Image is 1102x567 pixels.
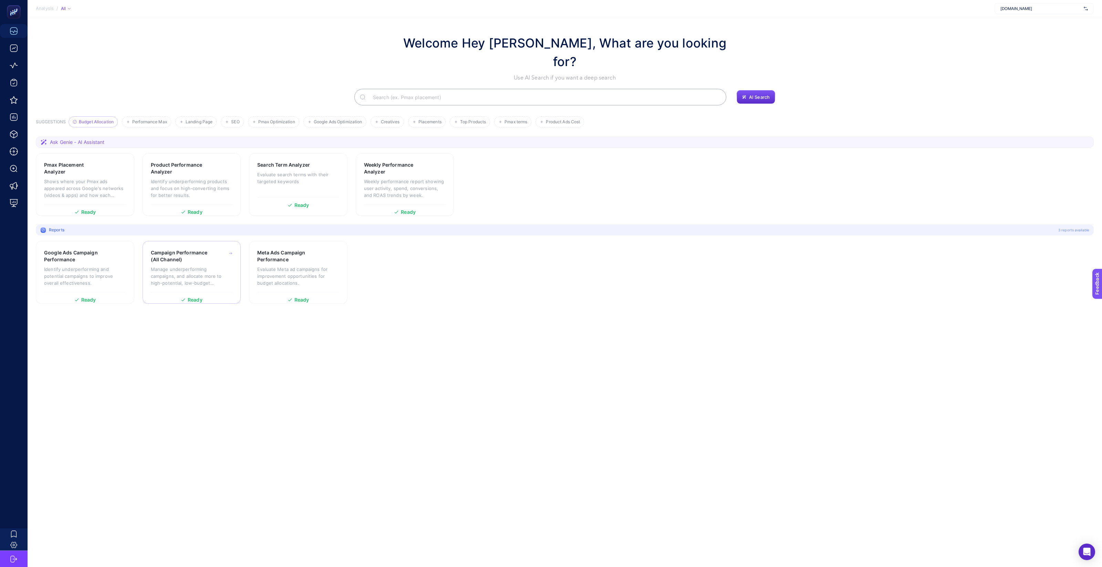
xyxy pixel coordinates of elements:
[294,203,309,208] span: Ready
[36,153,134,216] a: Pmax Placement AnalyzerShows where your Pmax ads appeared across Google's networks (videos & apps...
[61,6,71,11] div: All
[258,119,295,125] span: Pmax Optimization
[396,74,734,82] p: Use AI Search if you want a deep search
[188,210,202,214] span: Ready
[36,6,54,11] span: Analysis
[4,2,26,8] span: Feedback
[401,210,416,214] span: Ready
[381,119,400,125] span: Creatives
[1079,544,1095,560] div: Open Intercom Messenger
[257,249,318,263] h3: Meta Ads Campaign Performance
[151,178,233,199] p: Identify underperforming products and focus on high-converting items for better results.
[364,178,446,199] p: Weekly performance report showing user activity, spend, conversions, and ROAS trends by week.
[314,119,362,125] span: Google Ads Optimization
[44,178,126,199] p: Shows where your Pmax ads appeared across Google's networks (videos & apps) and how each placemen...
[257,171,339,185] p: Evaluate search terms with their targeted keywords
[460,119,486,125] span: Top Products
[143,153,241,216] a: Product Performance AnalyzerIdentify underperforming products and focus on high-converting items ...
[56,6,58,11] span: /
[50,139,104,146] span: Ask Genie - AI Assistant
[294,297,309,302] span: Ready
[151,266,233,286] p: Manage underperforming campaigns, and allocate more to high-potential, low-budget campaigns.
[49,227,64,233] span: Reports
[505,119,527,125] span: Pmax terms
[1084,5,1088,12] img: svg%3e
[257,266,339,286] p: Evaluate Meta ad campaigns for improvement opportunities for budget allocations.
[81,210,96,214] span: Ready
[396,34,734,71] h1: Welcome Hey [PERSON_NAME], What are you looking for?
[188,297,202,302] span: Ready
[44,161,104,175] h3: Pmax Placement Analyzer
[79,119,114,125] span: Budget Allocation
[364,161,425,175] h3: Weekly Performance Analyzer
[186,119,212,125] span: Landing Page
[44,266,126,286] p: Identify underperforming and potential campaigns to improve overall effectiveness.
[1058,227,1089,233] span: 3 reports available
[231,119,239,125] span: SEO
[257,161,310,168] h3: Search Term Analyzer
[367,87,721,107] input: Search
[737,90,775,104] button: AI Search
[132,119,167,125] span: Performance Max
[749,94,770,100] span: AI Search
[36,241,134,304] a: Google Ads Campaign PerformanceIdentify underperforming and potential campaigns to improve overal...
[1000,6,1081,11] span: [DOMAIN_NAME]
[36,119,66,127] h3: SUGGESTIONS
[151,249,212,263] h3: Campaign Performance (All Channel)
[44,249,105,263] h3: Google Ads Campaign Performance
[81,297,96,302] span: Ready
[356,153,454,216] a: Weekly Performance AnalyzerWeekly performance report showing user activity, spend, conversions, a...
[249,241,347,304] a: Meta Ads Campaign PerformanceEvaluate Meta ad campaigns for improvement opportunities for budget ...
[546,119,580,125] span: Product Ads Cost
[418,119,441,125] span: Placements
[143,241,241,304] a: Campaign Performance (All Channel)Manage underperforming campaigns, and allocate more to high-pot...
[151,161,211,175] h3: Product Performance Analyzer
[249,153,347,216] a: Search Term AnalyzerEvaluate search terms with their targeted keywordsReady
